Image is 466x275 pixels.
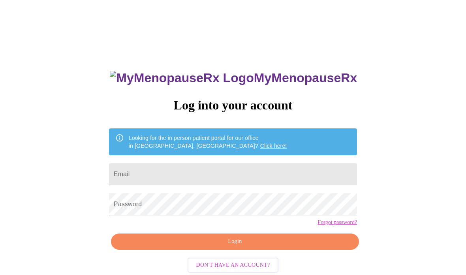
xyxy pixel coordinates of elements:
h3: MyMenopauseRx [110,71,357,85]
img: MyMenopauseRx Logo [110,71,254,85]
a: Click here! [260,143,287,149]
div: Looking for the in person patient portal for our office in [GEOGRAPHIC_DATA], [GEOGRAPHIC_DATA]? [129,131,287,153]
button: Don't have an account? [188,258,279,273]
a: Don't have an account? [186,261,281,268]
span: Login [120,237,350,247]
button: Login [111,234,359,250]
a: Forgot password? [318,219,357,226]
span: Don't have an account? [196,260,270,270]
h3: Log into your account [109,98,357,113]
